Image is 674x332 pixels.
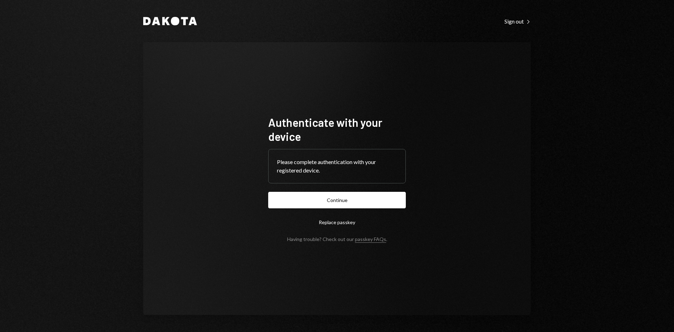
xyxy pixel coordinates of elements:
[268,115,406,143] h1: Authenticate with your device
[355,236,386,243] a: passkey FAQs
[504,18,531,25] div: Sign out
[287,236,387,242] div: Having trouble? Check out our .
[268,192,406,208] button: Continue
[268,214,406,230] button: Replace passkey
[504,17,531,25] a: Sign out
[277,158,397,175] div: Please complete authentication with your registered device.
